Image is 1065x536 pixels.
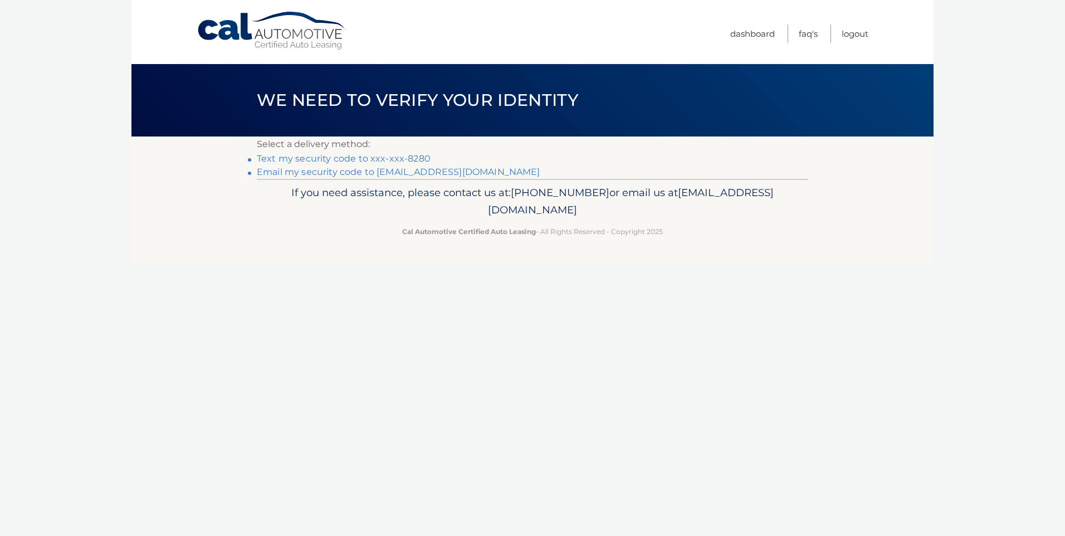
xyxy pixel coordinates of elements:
[197,11,347,51] a: Cal Automotive
[257,167,540,177] a: Email my security code to [EMAIL_ADDRESS][DOMAIN_NAME]
[257,153,431,164] a: Text my security code to xxx-xxx-8280
[264,184,801,220] p: If you need assistance, please contact us at: or email us at
[257,137,808,152] p: Select a delivery method:
[402,227,536,236] strong: Cal Automotive Certified Auto Leasing
[842,25,868,43] a: Logout
[257,90,578,110] span: We need to verify your identity
[730,25,775,43] a: Dashboard
[511,186,609,199] span: [PHONE_NUMBER]
[799,25,818,43] a: FAQ's
[264,226,801,237] p: - All Rights Reserved - Copyright 2025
